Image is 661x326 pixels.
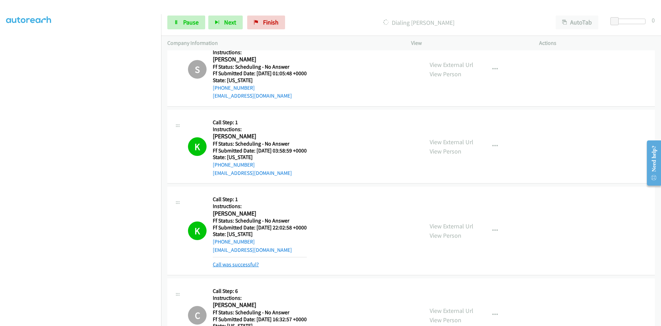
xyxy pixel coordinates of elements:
[430,70,461,78] a: View Person
[213,140,307,147] h5: Ff Status: Scheduling - No Answer
[213,224,307,231] h5: Ff Submitted Date: [DATE] 22:02:58 +0000
[213,119,307,126] h5: Call Step: 1
[188,306,207,325] h1: C
[188,221,207,240] h1: K
[188,137,207,156] h1: K
[213,92,292,99] a: [EMAIL_ADDRESS][DOMAIN_NAME]
[430,307,473,315] a: View External Url
[430,138,473,146] a: View External Url
[183,18,199,26] span: Pause
[430,61,473,69] a: View External Url
[213,161,255,168] a: [PHONE_NUMBER]
[213,301,307,309] h2: [PERSON_NAME]
[213,288,307,295] h5: Call Step: 6
[213,231,307,238] h5: State: [US_STATE]
[213,147,307,154] h5: Ff Submitted Date: [DATE] 03:58:59 +0000
[539,39,655,47] p: Actions
[224,18,236,26] span: Next
[213,56,307,63] h2: [PERSON_NAME]
[263,18,279,26] span: Finish
[294,18,543,27] p: Dialing [PERSON_NAME]
[213,247,292,253] a: [EMAIL_ADDRESS][DOMAIN_NAME]
[213,261,259,268] a: Call was successful?
[208,16,243,29] button: Next
[188,60,207,79] h1: S
[188,60,207,79] div: The call has been skipped
[167,39,399,47] p: Company Information
[213,196,307,203] h5: Call Step: 1
[430,316,461,324] a: View Person
[430,231,461,239] a: View Person
[213,77,307,84] h5: State: [US_STATE]
[614,19,646,24] div: Delay between calls (in seconds)
[213,316,307,323] h5: Ff Submitted Date: [DATE] 16:32:57 +0000
[247,16,285,29] a: Finish
[213,132,307,140] h2: [PERSON_NAME]
[213,217,307,224] h5: Ff Status: Scheduling - No Answer
[213,85,255,91] a: [PHONE_NUMBER]
[213,238,255,245] a: [PHONE_NUMBER]
[213,126,307,133] h5: Instructions:
[213,203,307,210] h5: Instructions:
[652,16,655,25] div: 0
[411,39,527,47] p: View
[167,16,205,29] a: Pause
[556,16,598,29] button: AutoTab
[213,170,292,176] a: [EMAIL_ADDRESS][DOMAIN_NAME]
[213,210,307,218] h2: [PERSON_NAME]
[430,147,461,155] a: View Person
[213,309,307,316] h5: Ff Status: Scheduling - No Answer
[430,222,473,230] a: View External Url
[188,306,207,325] div: The call has been skipped
[213,154,307,161] h5: State: [US_STATE]
[213,63,307,70] h5: Ff Status: Scheduling - No Answer
[213,295,307,302] h5: Instructions:
[641,136,661,190] iframe: Resource Center
[213,70,307,77] h5: Ff Submitted Date: [DATE] 01:05:48 +0000
[213,49,307,56] h5: Instructions:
